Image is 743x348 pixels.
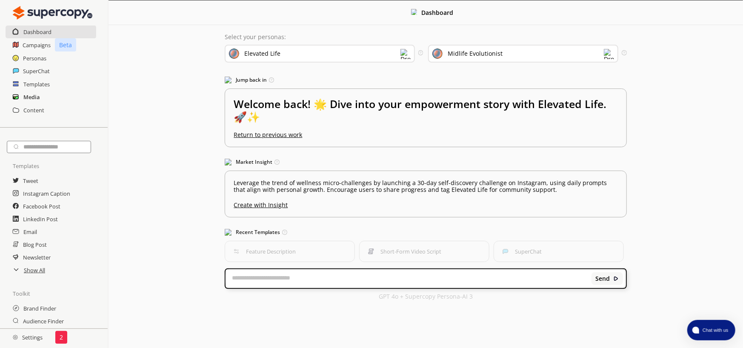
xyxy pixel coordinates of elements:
[379,293,473,300] p: GPT 4o + Supercopy Persona-AI 3
[604,49,614,59] img: Dropdown Icon
[400,49,411,59] img: Dropdown Icon
[23,238,47,251] a: Blog Post
[494,241,624,262] button: SuperChatSuperChat
[23,52,46,65] a: Personas
[23,225,37,238] a: Email
[23,302,56,315] a: Brand Finder
[23,315,64,328] a: Audience Finder
[503,248,509,254] img: SuperChat
[23,328,78,340] a: Campaign Brainstorm
[411,9,417,15] img: Close
[23,26,51,38] a: Dashboard
[234,248,240,254] img: Feature Description
[225,156,626,168] h3: Market Insight
[23,213,58,225] a: LinkedIn Post
[23,39,51,51] a: Campaigns
[699,327,730,334] span: Chat with us
[13,335,18,340] img: Close
[23,91,40,103] a: Media
[448,50,503,57] div: Midlife Evolutionist
[225,159,231,165] img: Market Insight
[225,74,626,86] h3: Jump back in
[13,4,92,21] img: Close
[596,275,610,282] b: Send
[225,34,626,40] p: Select your personas:
[60,334,63,341] p: 2
[368,248,374,254] img: Short-Form Video Script
[269,77,274,83] img: Tooltip Icon
[225,229,231,236] img: Popular Templates
[23,200,60,213] a: Facebook Post
[23,187,70,200] a: Instagram Caption
[23,65,50,77] a: SuperChat
[225,77,231,83] img: Jump Back In
[225,241,355,262] button: Feature DescriptionFeature Description
[613,276,619,282] img: Close
[687,320,735,340] button: atlas-launcher
[244,50,280,57] div: Elevated Life
[23,251,51,264] a: Newsletter
[24,264,45,277] a: Show All
[282,230,287,235] img: Tooltip Icon
[23,174,38,187] a: Tweet
[234,197,617,208] u: Create with Insight
[55,38,76,51] p: Beta
[23,78,50,91] a: Templates
[418,50,423,55] img: Tooltip Icon
[229,48,239,59] img: Brand Icon
[432,48,443,59] img: Audience Icon
[622,50,627,55] img: Tooltip Icon
[234,131,302,139] u: Return to previous work
[234,180,617,193] p: Leverage the trend of wellness micro-challenges by launching a 30-day self-discovery challenge on...
[234,97,617,131] h2: Welcome back! 🌟 Dive into your empowerment story with Elevated Life. 🚀✨
[274,160,280,165] img: Tooltip Icon
[421,9,453,17] b: Dashboard
[225,226,626,239] h3: Recent Templates
[359,241,489,262] button: Short-Form Video ScriptShort-Form Video Script
[23,104,44,117] a: Content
